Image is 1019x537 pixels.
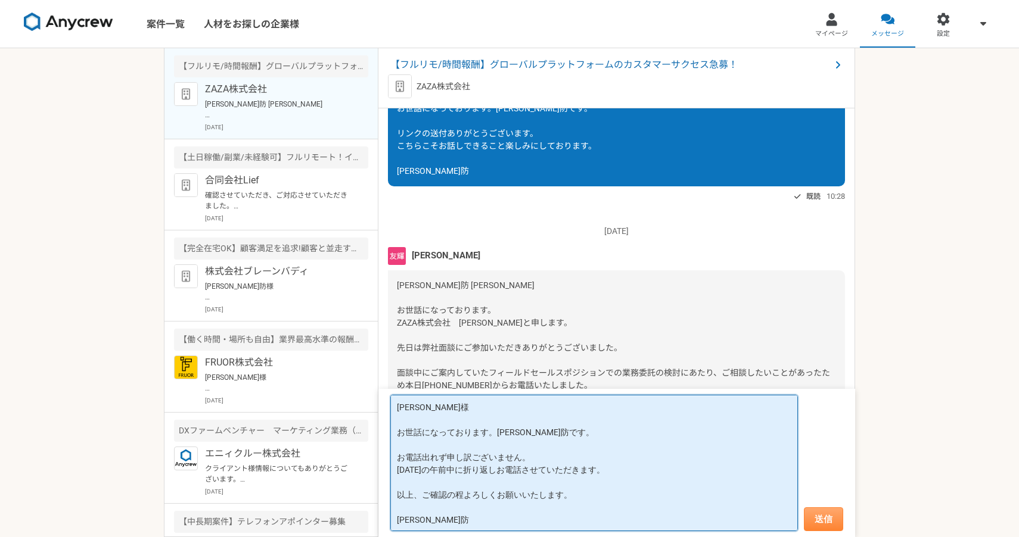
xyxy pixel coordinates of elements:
[174,146,368,168] div: 【土日稼働/副業/未経験可】フルリモート！インサイドセールス募集（長期案件）
[174,238,368,260] div: 【完全在宅OK】顧客満足を追求!顧客と並走するCS募集!
[205,173,352,188] p: 合同会社Lief
[397,79,597,176] span: [PERSON_NAME]様 お世話になっております。[PERSON_NAME]防です。 リンクの送付ありがとうございます。 こちらこそお話しできること楽しみにしております。 [PERSON_N...
[205,447,352,461] p: エニィクルー株式会社
[417,80,470,93] p: ZAZA株式会社
[205,190,352,211] p: 確認させていただき、ご対応させていただきました。 よろしくお願いいたします。
[205,487,368,496] p: [DATE]
[174,355,198,379] img: FRUOR%E3%83%AD%E3%82%B3%E3%82%99.png
[174,420,368,442] div: DXファームベンチャー マーケティング業務（クリエイティブと施策実施サポート）
[174,447,198,470] img: logo_text_blue_01.png
[205,372,352,394] p: [PERSON_NAME]様 お世話になります。[PERSON_NAME]防です。 ご連絡ありがとうございます。 日程について、以下にて調整させていただきました。 [DATE] 17:00 - ...
[815,29,848,39] span: マイページ
[205,396,368,405] p: [DATE]
[205,281,352,302] p: [PERSON_NAME]防様 この度は数ある企業の中から弊社求人にご応募いただき誠にありがとうございます。 ブレーンバディ採用担当です。 誠に残念ではございますが、今回はご期待に添えない結果と...
[174,329,368,351] div: 【働く時間・場所も自由】業界最高水準の報酬率を誇るキャリアアドバイザーを募集！
[806,189,821,204] span: 既読
[205,82,352,96] p: ZAZA株式会社
[388,225,845,238] p: [DATE]
[205,305,368,314] p: [DATE]
[397,280,830,440] span: [PERSON_NAME]防 [PERSON_NAME] お世話になっております。 ZAZA株式会社 [PERSON_NAME]と申します。 先日は弊社面談にご参加いただきありがとうございました...
[827,191,845,202] span: 10:28
[174,173,198,197] img: default_org_logo-42cde973f59100197ec2c8e796e4974ac8490bb5b08a0eb061ff975e4574aa76.png
[388,247,406,265] img: unnamed.png
[412,249,480,262] span: [PERSON_NAME]
[24,13,113,32] img: 8DqYSo04kwAAAAASUVORK5CYII=
[174,264,198,288] img: default_org_logo-42cde973f59100197ec2c8e796e4974ac8490bb5b08a0eb061ff975e4574aa76.png
[205,463,352,485] p: クライアント様情報についてもありがとうございます。 また動きございましたらご連絡お待ちしております。
[205,123,368,132] p: [DATE]
[388,74,412,98] img: default_org_logo-42cde973f59100197ec2c8e796e4974ac8490bb5b08a0eb061ff975e4574aa76.png
[390,58,831,72] span: 【フルリモ/時間報酬】グローバルプラットフォームのカスタマーサクセス急募！
[804,507,843,531] button: 送信
[871,29,904,39] span: メッセージ
[205,99,352,120] p: [PERSON_NAME]防 [PERSON_NAME] お世話になっております。 ZAZA株式会社 [PERSON_NAME]と申します。 先日は弊社面談にご参加いただきありがとうございました...
[174,82,198,106] img: default_org_logo-42cde973f59100197ec2c8e796e4974ac8490bb5b08a0eb061ff975e4574aa76.png
[390,395,798,531] textarea: [PERSON_NAME]様 お世話になっております。[PERSON_NAME]防です。 お電話出れず申し訳ございません。 [DATE]の午前中に折り返しお電話させていただきます。 以上、ご確認...
[205,214,368,223] p: [DATE]
[174,511,368,533] div: 【中長期案件】テレフォンアポインター募集
[205,264,352,279] p: 株式会社ブレーンバディ
[937,29,950,39] span: 設定
[205,355,352,370] p: FRUOR株式会社
[174,55,368,77] div: 【フルリモ/時間報酬】グローバルプラットフォームのカスタマーサクセス急募！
